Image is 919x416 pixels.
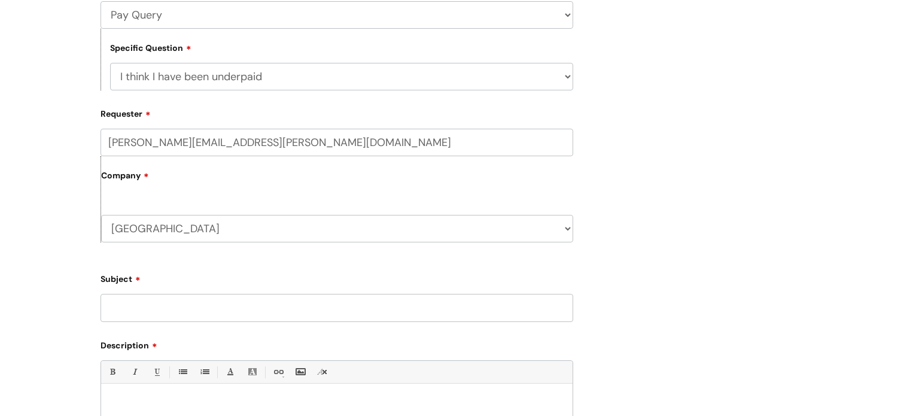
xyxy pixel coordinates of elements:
label: Specific Question [110,41,191,53]
a: Font Color [223,365,238,379]
a: Insert Image... [293,365,308,379]
input: Email [101,129,573,156]
label: Subject [101,270,573,284]
a: Underline(Ctrl-U) [149,365,164,379]
label: Description [101,336,573,351]
label: Requester [101,105,573,119]
a: Remove formatting (Ctrl-\) [315,365,330,379]
a: Italic (Ctrl-I) [127,365,142,379]
a: 1. Ordered List (Ctrl-Shift-8) [197,365,212,379]
a: Bold (Ctrl-B) [105,365,120,379]
a: Link [270,365,285,379]
a: • Unordered List (Ctrl-Shift-7) [175,365,190,379]
label: Company [101,166,573,193]
a: Back Color [245,365,260,379]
